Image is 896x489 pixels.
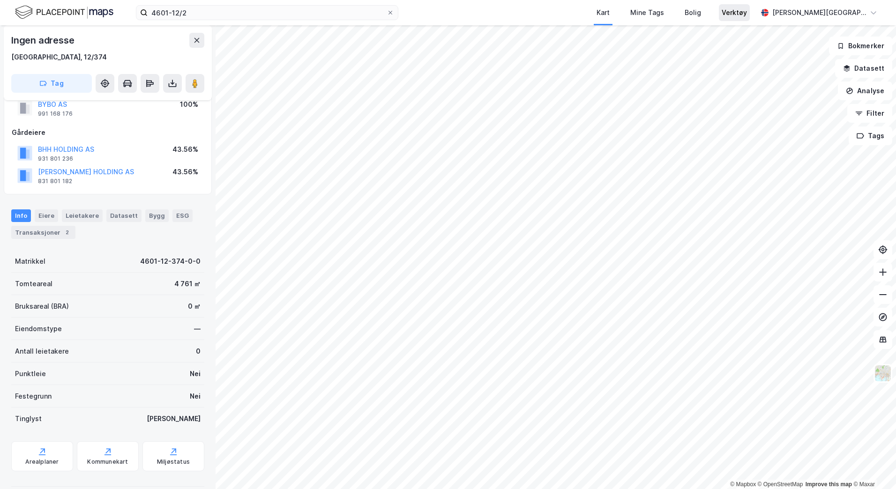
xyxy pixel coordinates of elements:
div: 4601-12-374-0-0 [140,256,201,267]
div: Miljøstatus [157,458,190,466]
div: 2 [62,228,72,237]
div: Tomteareal [15,278,52,289]
div: Kontrollprogram for chat [849,444,896,489]
div: Festegrunn [15,391,52,402]
div: [PERSON_NAME][GEOGRAPHIC_DATA] [772,7,866,18]
div: Mine Tags [630,7,664,18]
div: 43.56% [172,166,198,178]
div: [GEOGRAPHIC_DATA], 12/374 [11,52,107,63]
a: Mapbox [730,481,756,488]
button: Tags [849,126,892,145]
button: Filter [847,104,892,123]
div: Matrikkel [15,256,45,267]
div: Bolig [685,7,701,18]
div: Gårdeiere [12,127,204,138]
div: Leietakere [62,209,103,222]
button: Datasett [835,59,892,78]
div: Nei [190,391,201,402]
div: Bruksareal (BRA) [15,301,69,312]
div: 931 801 236 [38,155,73,163]
div: Bygg [145,209,169,222]
div: Tinglyst [15,413,42,424]
button: Bokmerker [829,37,892,55]
div: [PERSON_NAME] [147,413,201,424]
a: OpenStreetMap [758,481,803,488]
img: Z [874,364,892,382]
div: Kommunekart [87,458,128,466]
div: Eiendomstype [15,323,62,334]
div: 43.56% [172,144,198,155]
div: 4 761 ㎡ [174,278,201,289]
div: Arealplaner [25,458,59,466]
img: logo.f888ab2527a4732fd821a326f86c7f29.svg [15,4,113,21]
div: 0 ㎡ [188,301,201,312]
a: Improve this map [806,481,852,488]
div: 100% [180,99,198,110]
div: — [194,323,201,334]
input: Søk på adresse, matrikkel, gårdeiere, leietakere eller personer [148,6,387,20]
button: Analyse [838,81,892,100]
div: Info [11,209,31,222]
div: Datasett [106,209,142,222]
div: Kart [597,7,610,18]
div: ESG [172,209,193,222]
div: Eiere [35,209,58,222]
iframe: Chat Widget [849,444,896,489]
div: Antall leietakere [15,346,69,357]
div: 0 [196,346,201,357]
div: Transaksjoner [11,226,75,239]
div: Ingen adresse [11,33,76,48]
div: 831 801 182 [38,178,72,185]
div: 991 168 176 [38,110,73,118]
div: Verktøy [722,7,747,18]
div: Punktleie [15,368,46,379]
button: Tag [11,74,92,93]
div: Nei [190,368,201,379]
